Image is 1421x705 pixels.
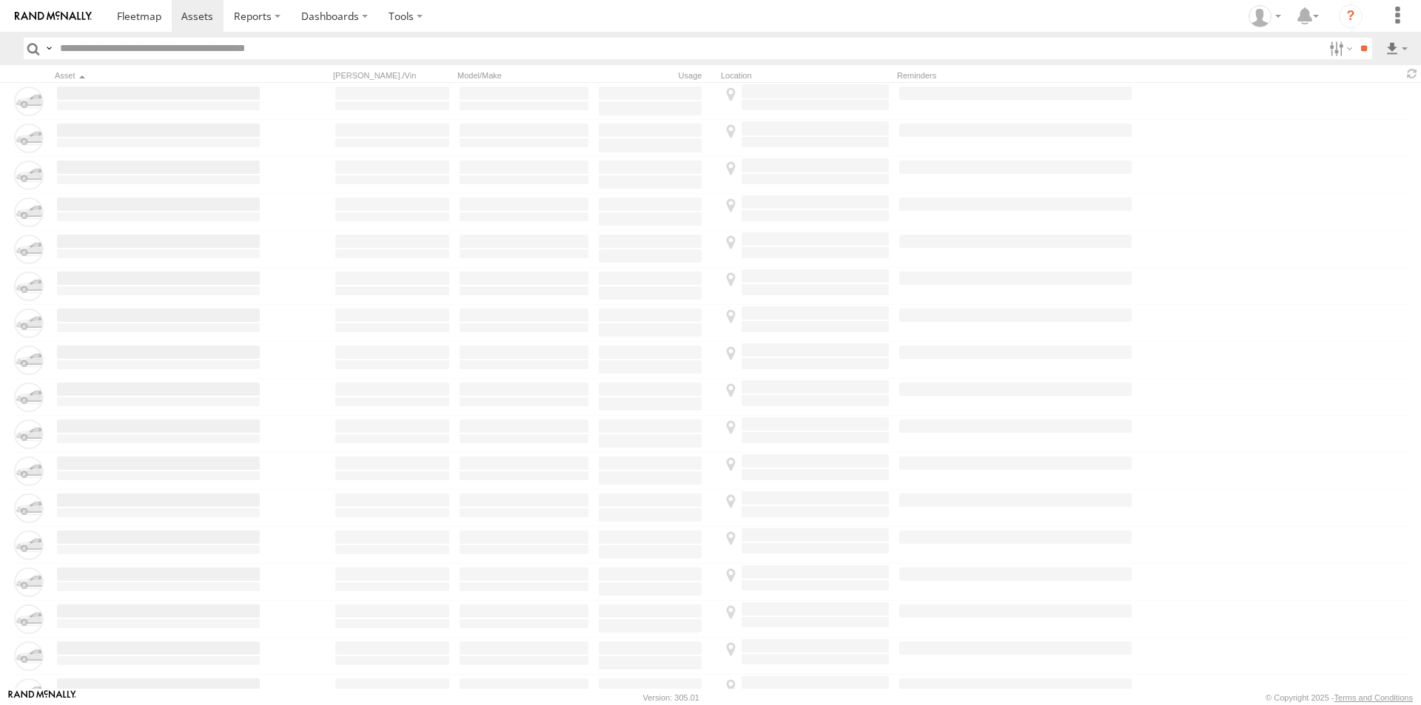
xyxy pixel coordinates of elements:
[1323,38,1355,59] label: Search Filter Options
[1266,693,1413,702] div: © Copyright 2025 -
[1243,5,1286,27] div: Dianna Love
[1384,38,1409,59] label: Export results as...
[333,70,451,81] div: [PERSON_NAME]./Vin
[15,11,92,21] img: rand-logo.svg
[457,70,591,81] div: Model/Make
[897,70,1134,81] div: Reminders
[597,70,715,81] div: Usage
[721,70,891,81] div: Location
[643,693,699,702] div: Version: 305.01
[55,70,262,81] div: Click to Sort
[43,38,55,59] label: Search Query
[1403,67,1421,81] span: Refresh
[1339,4,1363,28] i: ?
[1334,693,1413,702] a: Terms and Conditions
[8,690,76,705] a: Visit our Website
